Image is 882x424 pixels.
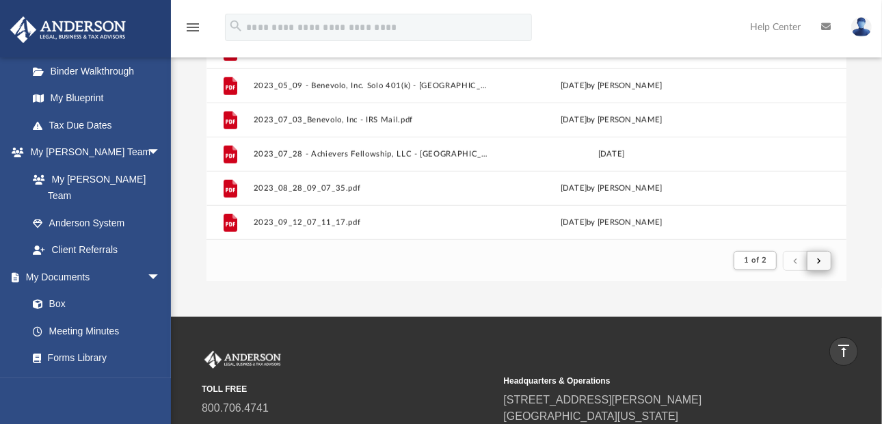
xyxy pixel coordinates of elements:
[147,263,174,291] span: arrow_drop_down
[19,345,168,372] a: Forms Library
[19,291,168,318] a: Box
[494,80,728,92] div: [DATE] by [PERSON_NAME]
[504,410,679,422] a: [GEOGRAPHIC_DATA][US_STATE]
[6,16,130,43] img: Anderson Advisors Platinum Portal
[19,317,174,345] a: Meeting Minutes
[202,351,284,369] img: Anderson Advisors Platinum Portal
[147,139,174,167] span: arrow_drop_down
[10,263,174,291] a: My Documentsarrow_drop_down
[836,343,852,359] i: vertical_align_top
[494,114,728,127] div: [DATE] by [PERSON_NAME]
[185,19,201,36] i: menu
[254,150,488,159] button: 2023_07_28 - Achievers Fellowship, LLC - [GEOGRAPHIC_DATA] Auditor.pdf
[504,394,702,406] a: [STREET_ADDRESS][PERSON_NAME]
[744,256,766,264] span: 1 of 2
[19,237,174,264] a: Client Referrals
[19,57,181,85] a: Binder Walkthrough
[202,383,494,395] small: TOLL FREE
[504,375,797,387] small: Headquarters & Operations
[19,209,174,237] a: Anderson System
[254,81,488,90] button: 2023_05_09 - Benevolo, Inc. Solo 401(k) - [GEOGRAPHIC_DATA] Assessor.pdf
[494,148,728,161] div: [DATE]
[254,184,488,193] button: 2023_08_28_09_07_35.pdf
[734,251,777,270] button: 1 of 2
[19,371,174,399] a: Notarize
[254,116,488,124] button: 2023_07_03_Benevolo, Inc - IRS Mail.pdf
[19,111,181,139] a: Tax Due Dates
[228,18,243,34] i: search
[494,183,728,195] div: [DATE] by [PERSON_NAME]
[19,85,174,112] a: My Blueprint
[185,26,201,36] a: menu
[19,165,168,209] a: My [PERSON_NAME] Team
[202,402,269,414] a: 800.706.4741
[851,17,872,37] img: User Pic
[254,218,488,227] button: 2023_09_12_07_11_17.pdf
[494,217,728,229] div: [DATE] by [PERSON_NAME]
[10,139,174,166] a: My [PERSON_NAME] Teamarrow_drop_down
[829,337,858,366] a: vertical_align_top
